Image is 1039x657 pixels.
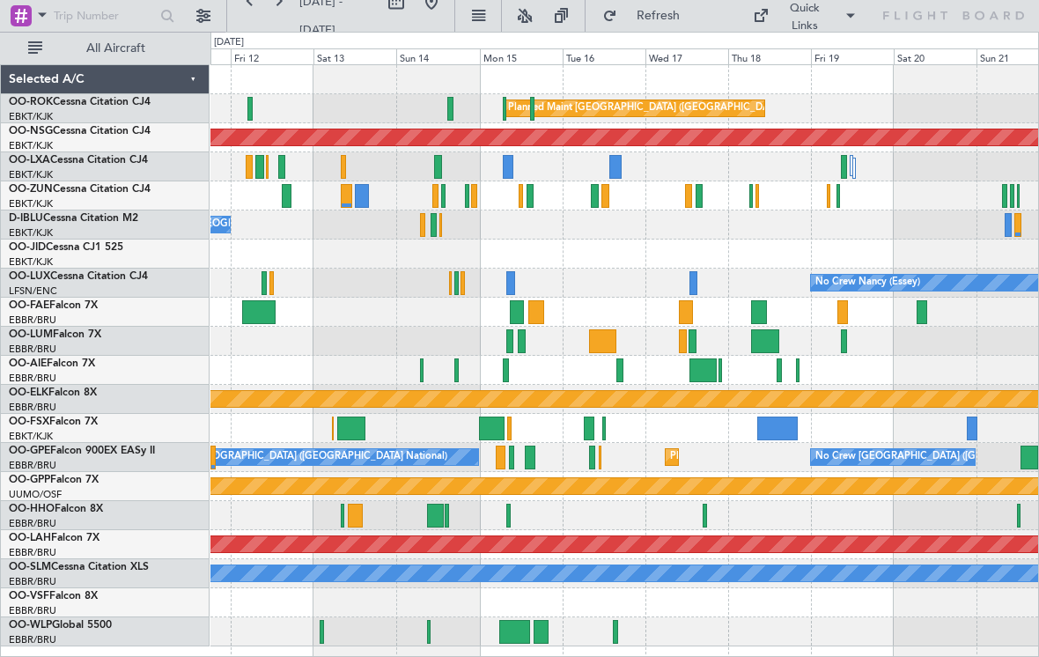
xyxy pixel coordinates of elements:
span: All Aircraft [46,42,186,55]
span: OO-NSG [9,126,53,137]
span: OO-WLP [9,620,52,631]
a: OO-LUXCessna Citation CJ4 [9,271,148,282]
a: OO-JIDCessna CJ1 525 [9,242,123,253]
span: OO-GPP [9,475,50,485]
a: OO-ZUNCessna Citation CJ4 [9,184,151,195]
a: EBKT/KJK [9,139,53,152]
span: OO-HHO [9,504,55,514]
a: OO-LUMFalcon 7X [9,329,101,340]
div: Sat 20 [894,48,976,64]
a: D-IBLUCessna Citation M2 [9,213,138,224]
a: EBKT/KJK [9,226,53,240]
div: Tue 16 [563,48,645,64]
input: Trip Number [54,3,155,29]
a: EBBR/BRU [9,633,56,646]
a: EBKT/KJK [9,430,53,443]
span: OO-LAH [9,533,51,543]
a: EBBR/BRU [9,372,56,385]
div: Sun 14 [396,48,479,64]
span: OO-GPE [9,446,50,456]
a: OO-SLMCessna Citation XLS [9,562,149,572]
button: Quick Links [744,2,866,30]
a: OO-NSGCessna Citation CJ4 [9,126,151,137]
a: OO-ELKFalcon 8X [9,388,97,398]
span: OO-LUX [9,271,50,282]
a: OO-FAEFalcon 7X [9,300,98,311]
a: OO-FSXFalcon 7X [9,417,98,427]
span: OO-VSF [9,591,49,602]
a: OO-LAHFalcon 7X [9,533,99,543]
div: Fri 12 [231,48,313,64]
a: OO-WLPGlobal 5500 [9,620,112,631]
div: No Crew Nancy (Essey) [815,269,920,296]
div: [DATE] [214,35,244,50]
span: OO-FSX [9,417,49,427]
span: OO-LXA [9,155,50,166]
a: EBKT/KJK [9,197,53,210]
button: All Aircraft [19,34,191,63]
a: OO-HHOFalcon 8X [9,504,103,514]
a: OO-GPPFalcon 7X [9,475,99,485]
a: OO-LXACessna Citation CJ4 [9,155,148,166]
div: Mon 15 [480,48,563,64]
span: OO-AIE [9,358,47,369]
div: Wed 17 [645,48,728,64]
a: EBBR/BRU [9,401,56,414]
div: Thu 18 [728,48,811,64]
a: EBBR/BRU [9,517,56,530]
a: EBBR/BRU [9,314,56,327]
div: Planned Maint [GEOGRAPHIC_DATA] ([GEOGRAPHIC_DATA] National) [670,444,989,470]
span: OO-ZUN [9,184,53,195]
div: Sat 13 [313,48,396,64]
div: Fri 19 [811,48,894,64]
span: OO-FAE [9,300,49,311]
div: Planned Maint [GEOGRAPHIC_DATA] ([GEOGRAPHIC_DATA]) [508,95,785,122]
a: EBKT/KJK [9,168,53,181]
a: UUMO/OSF [9,488,62,501]
a: OO-ROKCessna Citation CJ4 [9,97,151,107]
a: EBBR/BRU [9,604,56,617]
span: Refresh [621,10,695,22]
span: OO-ROK [9,97,53,107]
a: EBKT/KJK [9,110,53,123]
a: EBBR/BRU [9,546,56,559]
a: LFSN/ENC [9,284,57,298]
a: EBBR/BRU [9,575,56,588]
a: EBBR/BRU [9,459,56,472]
span: OO-SLM [9,562,51,572]
a: OO-VSFFalcon 8X [9,591,98,602]
div: No Crew [GEOGRAPHIC_DATA] ([GEOGRAPHIC_DATA] National) [152,444,447,470]
a: OO-AIEFalcon 7X [9,358,95,369]
span: OO-JID [9,242,46,253]
span: OO-ELK [9,388,48,398]
a: OO-GPEFalcon 900EX EASy II [9,446,155,456]
button: Refresh [594,2,700,30]
span: OO-LUM [9,329,53,340]
a: EBBR/BRU [9,343,56,356]
a: EBKT/KJK [9,255,53,269]
span: D-IBLU [9,213,43,224]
